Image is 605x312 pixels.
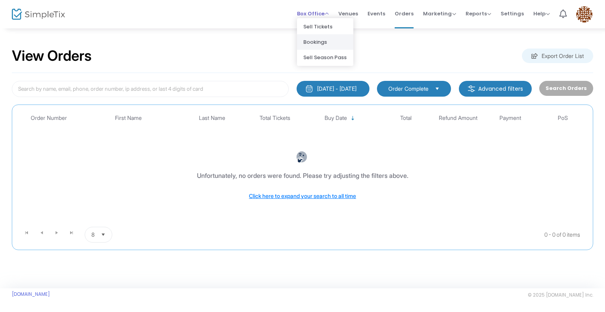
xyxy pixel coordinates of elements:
[98,227,109,242] button: Select
[380,109,432,127] th: Total
[12,291,50,297] a: [DOMAIN_NAME]
[297,19,353,34] li: Sell Tickets
[317,85,356,93] div: [DATE] - [DATE]
[297,81,369,97] button: [DATE] - [DATE]
[191,227,580,243] kendo-pager-info: 0 - 0 of 0 items
[388,85,429,93] span: Order Complete
[395,4,414,24] span: Orders
[338,4,358,24] span: Venues
[297,50,353,65] li: Sell Season Pass
[115,115,142,121] span: First Name
[296,151,308,163] img: face-thinking.png
[528,292,593,298] span: © 2025 [DOMAIN_NAME] Inc.
[350,115,356,121] span: Sortable
[91,231,95,239] span: 8
[297,34,353,50] li: Bookings
[466,10,491,17] span: Reports
[249,109,301,127] th: Total Tickets
[423,10,456,17] span: Marketing
[197,171,408,180] div: Unfortunately, no orders were found. Please try adjusting the filters above.
[12,81,289,97] input: Search by name, email, phone, order number, ip address, or last 4 digits of card
[499,115,521,121] span: Payment
[501,4,524,24] span: Settings
[305,85,313,93] img: monthly
[432,109,484,127] th: Refund Amount
[297,10,329,17] span: Box Office
[558,115,568,121] span: PoS
[12,47,92,65] h2: View Orders
[468,85,475,93] img: filter
[199,115,225,121] span: Last Name
[249,192,356,199] span: Click here to expand your search to all time
[31,115,67,121] span: Order Number
[432,84,443,93] button: Select
[325,115,347,121] span: Buy Date
[367,4,385,24] span: Events
[459,81,532,97] m-button: Advanced filters
[533,10,550,17] span: Help
[16,109,589,224] div: Data table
